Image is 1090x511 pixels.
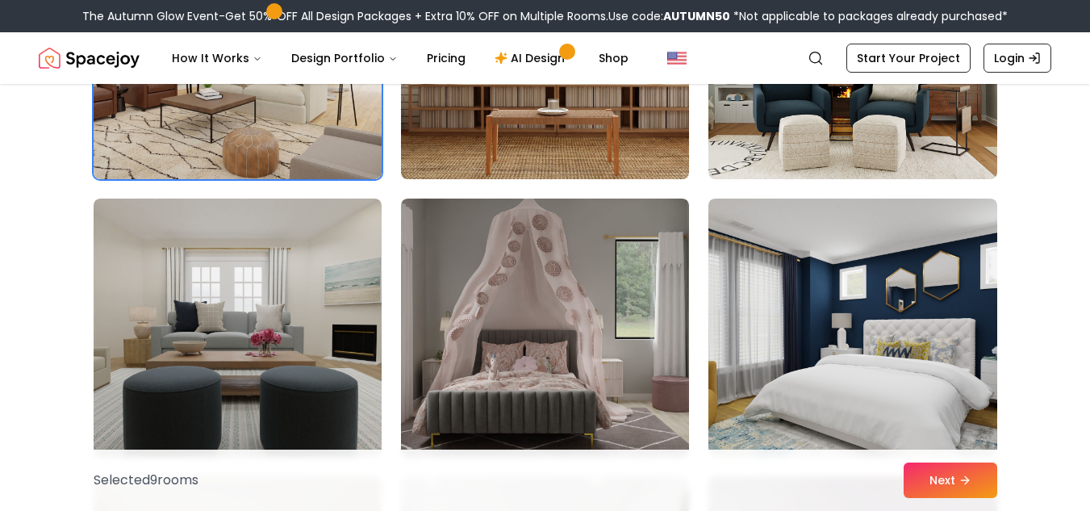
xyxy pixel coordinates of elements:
[39,32,1051,84] nav: Global
[730,8,1008,24] span: *Not applicable to packages already purchased*
[846,44,971,73] a: Start Your Project
[586,42,641,74] a: Shop
[984,44,1051,73] a: Login
[663,8,730,24] b: AUTUMN50
[94,199,382,457] img: Room room-25
[82,8,1008,24] div: The Autumn Glow Event-Get 50% OFF All Design Packages + Extra 10% OFF on Multiple Rooms.
[278,42,411,74] button: Design Portfolio
[94,471,198,490] p: Selected 9 room s
[401,199,689,457] img: Room room-26
[39,42,140,74] a: Spacejoy
[608,8,730,24] span: Use code:
[159,42,641,74] nav: Main
[708,199,996,457] img: Room room-27
[39,42,140,74] img: Spacejoy Logo
[414,42,478,74] a: Pricing
[482,42,583,74] a: AI Design
[904,463,997,498] button: Next
[159,42,275,74] button: How It Works
[667,48,687,68] img: United States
